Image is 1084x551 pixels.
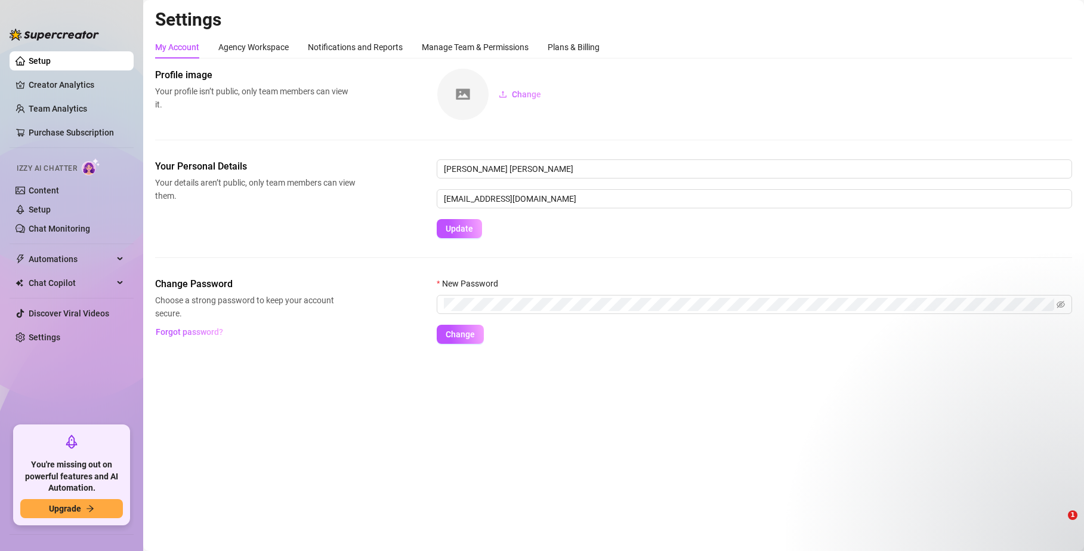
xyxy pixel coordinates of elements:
div: Notifications and Reports [308,41,403,54]
label: New Password [437,277,506,290]
span: rocket [64,435,79,449]
h2: Settings [155,8,1072,31]
span: Profile image [155,68,356,82]
input: New Password [444,298,1054,311]
img: square-placeholder.png [437,69,489,120]
a: Discover Viral Videos [29,309,109,318]
button: Update [437,219,482,238]
input: Enter name [437,159,1072,178]
a: Chat Monitoring [29,224,90,233]
span: thunderbolt [16,254,25,264]
span: Change [512,90,541,99]
span: Automations [29,250,113,269]
img: AI Chatter [82,158,100,176]
a: Setup [29,56,51,66]
div: Manage Team & Permissions [422,41,529,54]
span: Update [446,224,473,233]
a: Settings [29,333,60,342]
a: Content [29,186,59,195]
button: Forgot password? [155,322,223,341]
span: You're missing out on powerful features and AI Automation. [20,459,123,494]
button: Change [489,85,551,104]
div: Agency Workspace [218,41,289,54]
a: Creator Analytics [29,75,124,94]
div: Plans & Billing [548,41,600,54]
a: Purchase Subscription [29,123,124,142]
img: logo-BBDzfeDw.svg [10,29,99,41]
input: Enter new email [437,189,1072,208]
span: upload [499,90,507,98]
a: Team Analytics [29,104,87,113]
div: My Account [155,41,199,54]
span: Your details aren’t public, only team members can view them. [155,176,356,202]
span: Chat Copilot [29,273,113,293]
button: Change [437,325,484,344]
iframe: Intercom live chat [1043,510,1072,539]
span: Upgrade [49,504,81,513]
img: Chat Copilot [16,279,23,287]
span: 1 [1068,510,1077,520]
span: Your Personal Details [155,159,356,174]
span: Forgot password? [156,327,223,337]
span: eye-invisible [1057,300,1065,309]
span: arrow-right [86,504,94,513]
span: Choose a strong password to keep your account secure. [155,294,356,320]
span: Izzy AI Chatter [17,163,77,174]
span: Change [446,330,475,339]
a: Setup [29,205,51,214]
button: Upgradearrow-right [20,499,123,518]
span: Your profile isn’t public, only team members can view it. [155,85,356,111]
span: Change Password [155,277,356,291]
